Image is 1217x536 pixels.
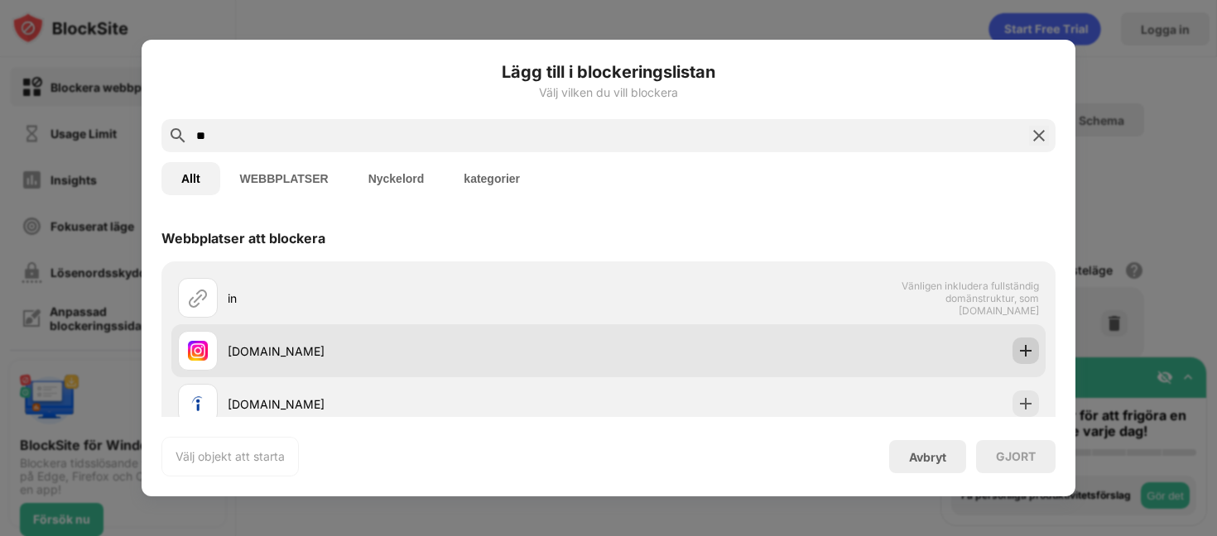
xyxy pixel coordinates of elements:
h6: Lägg till i blockeringslistan [161,60,1056,84]
button: kategorier [444,162,540,195]
div: [DOMAIN_NAME] [228,342,608,360]
div: Webbplatser att blockera [161,230,325,246]
div: in [228,290,608,307]
div: Välj objekt att starta [176,448,285,465]
div: Avbryt [909,450,946,464]
img: favicons [188,341,208,361]
img: search.svg [168,126,188,146]
button: Nyckelord [349,162,445,195]
span: Vänligen inkludera fullständig domänstruktur, som [DOMAIN_NAME] [868,280,1039,317]
img: url.svg [188,288,208,308]
img: search-close [1029,126,1049,146]
button: WEBBPLATSER [220,162,349,195]
div: Välj vilken du vill blockera [161,86,1056,99]
img: favicons [188,394,208,414]
div: GJORT [996,450,1036,463]
button: Allt [161,162,220,195]
div: [DOMAIN_NAME] [228,395,608,413]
